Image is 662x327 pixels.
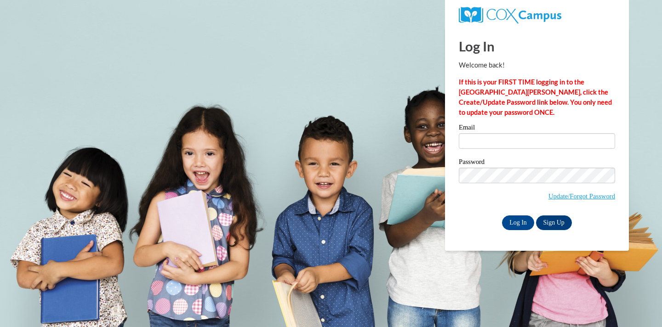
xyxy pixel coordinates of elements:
a: Update/Forgot Password [548,192,615,200]
strong: If this is your FIRST TIME logging in to the [GEOGRAPHIC_DATA][PERSON_NAME], click the Create/Upd... [459,78,612,116]
a: Sign Up [536,215,572,230]
p: Welcome back! [459,60,615,70]
a: COX Campus [459,11,561,18]
label: Email [459,124,615,133]
h1: Log In [459,37,615,56]
img: COX Campus [459,7,561,23]
input: Log In [502,215,534,230]
label: Password [459,158,615,168]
